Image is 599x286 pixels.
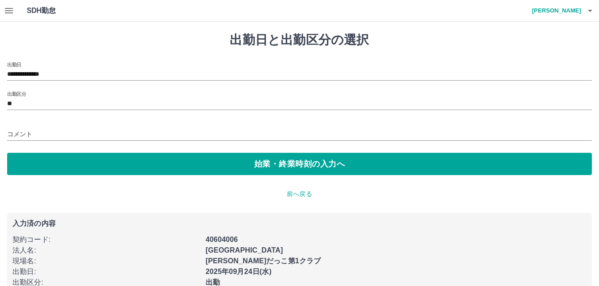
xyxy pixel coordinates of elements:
[206,257,321,265] b: [PERSON_NAME]だっこ第1クラブ
[12,234,200,245] p: 契約コード :
[12,266,200,277] p: 出勤日 :
[206,278,220,286] b: 出勤
[206,268,272,275] b: 2025年09月24日(水)
[12,220,587,227] p: 入力済の内容
[12,256,200,266] p: 現場名 :
[206,236,238,243] b: 40604006
[7,153,592,175] button: 始業・終業時刻の入力へ
[7,90,26,97] label: 出勤区分
[7,61,21,68] label: 出勤日
[206,246,283,254] b: [GEOGRAPHIC_DATA]
[7,189,592,199] p: 前へ戻る
[12,245,200,256] p: 法人名 :
[7,33,592,48] h1: 出勤日と出勤区分の選択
